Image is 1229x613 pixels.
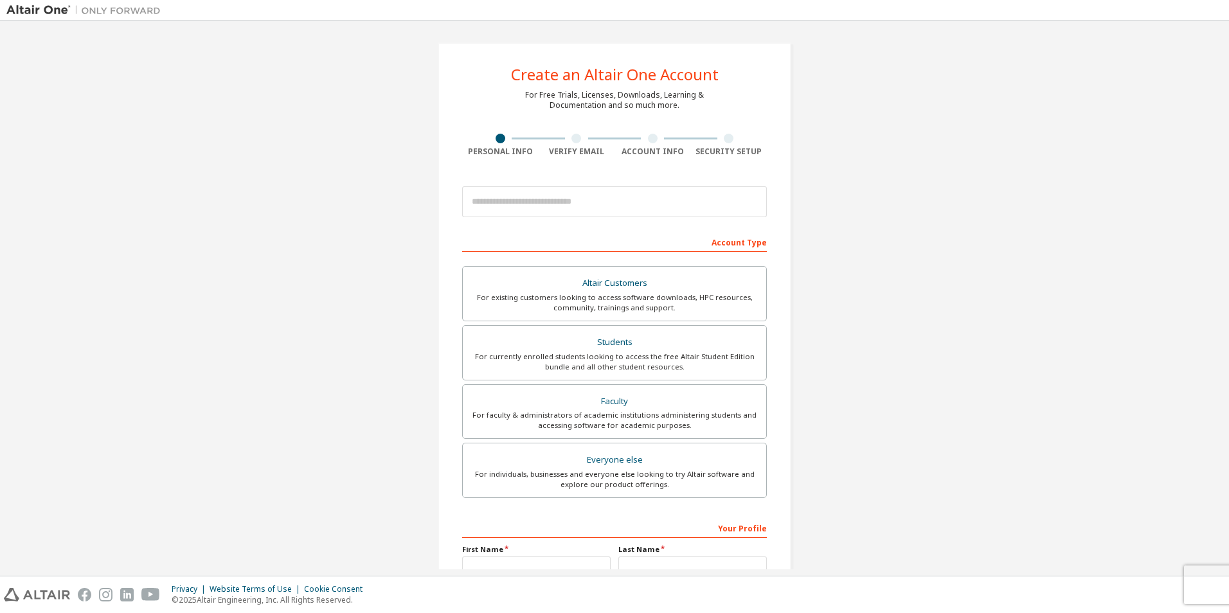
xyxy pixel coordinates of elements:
div: Account Info [614,147,691,157]
div: Your Profile [462,517,767,538]
img: Altair One [6,4,167,17]
div: Verify Email [539,147,615,157]
div: Faculty [471,393,758,411]
img: facebook.svg [78,588,91,601]
img: linkedin.svg [120,588,134,601]
label: First Name [462,544,611,555]
div: Personal Info [462,147,539,157]
div: For faculty & administrators of academic institutions administering students and accessing softwa... [471,410,758,431]
div: For currently enrolled students looking to access the free Altair Student Edition bundle and all ... [471,351,758,372]
div: Create an Altair One Account [511,67,719,82]
div: For individuals, businesses and everyone else looking to try Altair software and explore our prod... [471,469,758,490]
img: altair_logo.svg [4,588,70,601]
div: Privacy [172,584,210,594]
div: Security Setup [691,147,767,157]
img: youtube.svg [141,588,160,601]
div: Website Terms of Use [210,584,304,594]
label: Last Name [618,544,767,555]
div: Students [471,333,758,351]
div: Cookie Consent [304,584,370,594]
div: For Free Trials, Licenses, Downloads, Learning & Documentation and so much more. [525,90,704,111]
div: Altair Customers [471,274,758,292]
div: For existing customers looking to access software downloads, HPC resources, community, trainings ... [471,292,758,313]
p: © 2025 Altair Engineering, Inc. All Rights Reserved. [172,594,370,605]
img: instagram.svg [99,588,112,601]
div: Account Type [462,231,767,252]
div: Everyone else [471,451,758,469]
